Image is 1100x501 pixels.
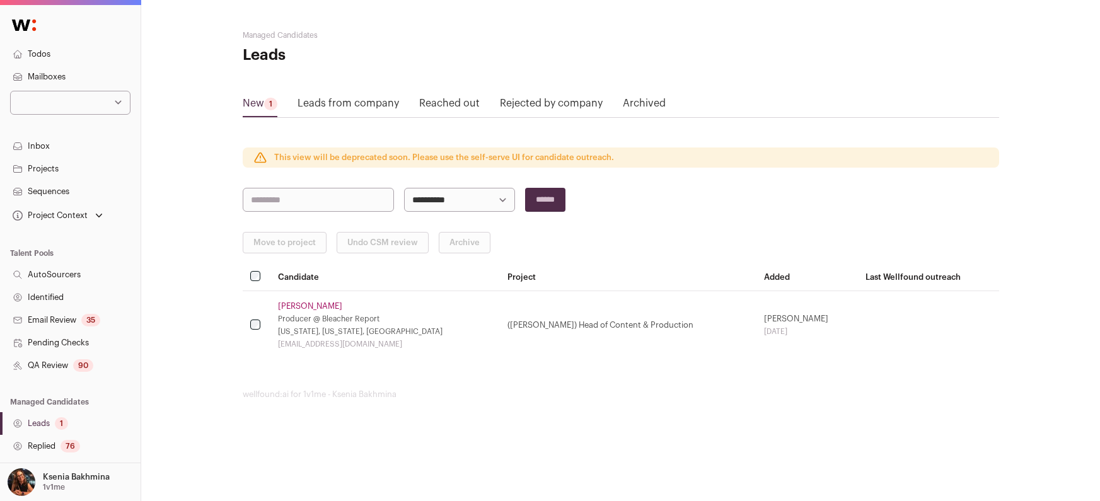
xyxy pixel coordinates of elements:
h1: Leads [243,45,495,66]
a: New [243,96,277,116]
div: 1 [55,417,68,430]
footer: wellfound:ai for 1v1me - Ksenia Bakhmina [243,389,999,400]
th: Added [756,263,858,291]
img: 13968079-medium_jpg [8,468,35,496]
div: 1 [264,98,277,110]
button: Open dropdown [5,468,112,496]
p: 1v1me [43,482,65,492]
a: Reached out [419,96,480,116]
div: Producer @ Bleacher Report [278,314,492,324]
button: Open dropdown [10,207,105,224]
h2: Managed Candidates [243,30,495,40]
div: Project Context [10,210,88,221]
a: Rejected by company [500,96,603,116]
div: 35 [81,314,100,326]
div: 76 [61,440,80,452]
a: [PERSON_NAME] [278,301,342,311]
th: Last Wellfound outreach [858,263,999,291]
td: ([PERSON_NAME]) Head of Content & Production [500,291,756,360]
img: Wellfound [5,13,43,38]
div: [US_STATE], [US_STATE], [GEOGRAPHIC_DATA] [278,326,492,337]
a: Archived [623,96,666,116]
a: Leads from company [298,96,399,116]
p: Ksenia Bakhmina [43,472,110,482]
div: [EMAIL_ADDRESS][DOMAIN_NAME] [278,339,492,349]
th: Candidate [270,263,500,291]
p: This view will be deprecated soon. Please use the self-serve UI for candidate outreach. [274,153,614,163]
td: [PERSON_NAME] [756,291,858,360]
th: Project [500,263,756,291]
div: 90 [73,359,93,372]
div: [DATE] [764,326,850,337]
